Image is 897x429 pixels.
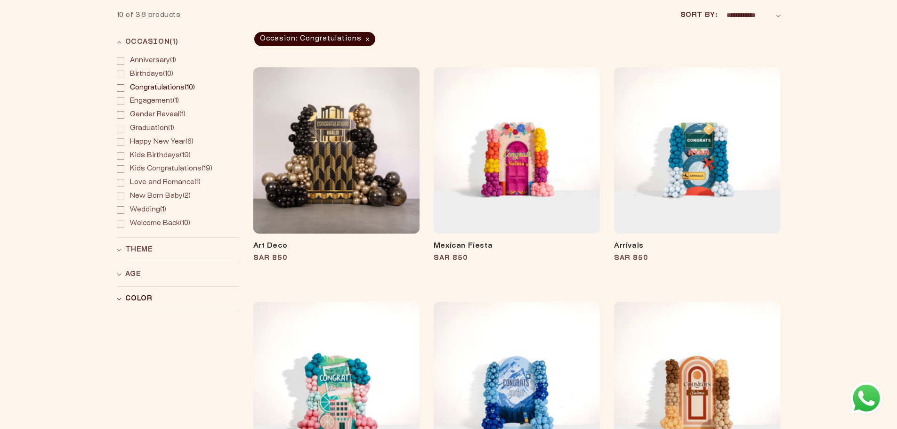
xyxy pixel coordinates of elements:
[130,193,183,199] span: New Born Baby
[130,193,191,201] span: (2)
[130,179,194,186] span: Love and Romance
[130,152,191,160] span: (19)
[125,37,178,47] span: Occasion
[117,238,239,262] summary: Theme (0 selected)
[130,84,195,92] span: (10)
[130,165,212,173] span: (19)
[125,245,153,255] span: Theme
[130,57,170,64] span: Anniversary
[130,71,173,79] span: (10)
[130,111,186,119] span: (1)
[130,98,173,104] span: Engagement
[253,242,420,251] a: Art Deco
[614,242,780,251] a: Arrivals
[130,153,180,159] span: Kids Birthdays
[130,166,202,172] span: Kids Congratulations
[170,39,178,45] span: (1)
[130,207,160,213] span: Wedding
[130,138,194,146] span: (6)
[130,220,190,228] span: (10)
[117,12,181,18] span: 10 of 38 products
[680,10,717,20] label: Sort by:
[130,125,174,133] span: (1)
[130,112,179,118] span: Gender Reveal
[130,85,185,91] span: Congratulations
[130,179,201,187] span: (1)
[130,125,168,131] span: Graduation
[117,262,239,286] summary: Age (0 selected)
[434,242,600,251] a: Mexican Fiesta
[130,71,163,77] span: Birthdays
[130,220,180,227] span: Welcome Back
[125,294,153,304] span: Color
[117,30,239,54] summary: Occasion (1 selected)
[117,287,239,311] summary: Color (0 selected)
[130,139,186,145] span: Happy New Year
[130,97,179,105] span: (1)
[253,32,376,46] a: Occasion: Congratulations
[130,57,176,65] span: (1)
[130,206,166,214] span: (1)
[254,32,375,46] span: Occasion: Congratulations
[125,269,141,279] span: Age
